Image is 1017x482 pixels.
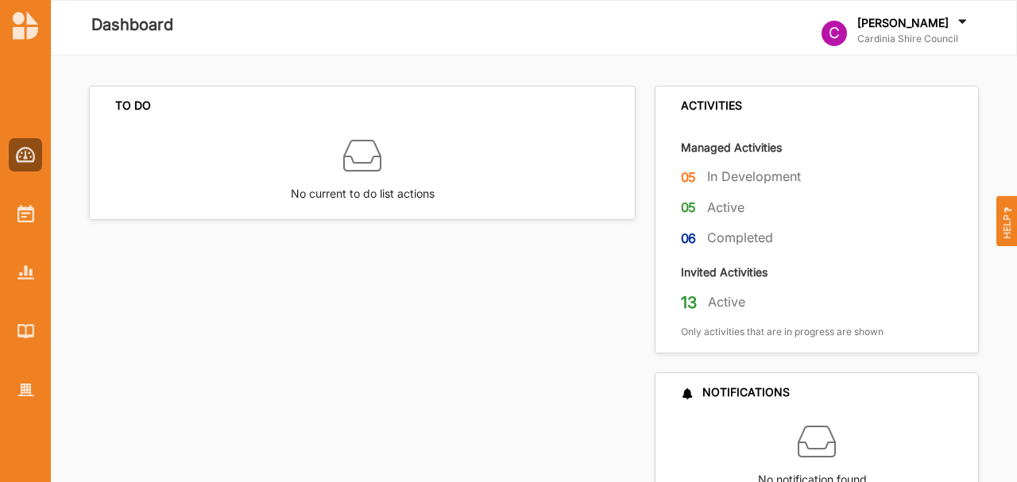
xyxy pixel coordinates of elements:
img: Dashboard [16,147,36,163]
label: Managed Activities [681,140,782,155]
div: C [822,21,847,46]
label: Dashboard [91,12,173,38]
a: Reports [9,256,42,289]
label: No current to do list actions [291,175,435,202]
img: box [798,422,836,461]
label: Active [708,294,745,310]
div: TO DO [115,98,151,113]
a: Organisation [9,373,42,407]
a: Library [9,314,42,348]
img: Activities [17,205,34,222]
label: 13 [681,292,697,313]
img: Reports [17,265,34,279]
label: 06 [681,229,697,249]
label: Only activities that are in progress are shown [681,326,884,338]
label: Cardinia Shire Council [857,33,970,45]
label: [PERSON_NAME] [857,16,949,30]
img: logo [13,11,38,40]
div: NOTIFICATIONS [681,385,790,399]
a: Activities [9,197,42,230]
img: box [343,137,381,175]
img: Organisation [17,384,34,397]
a: Dashboard [9,138,42,172]
img: Library [17,324,34,337]
label: Completed [707,229,773,246]
label: In Development [707,168,801,185]
label: 05 [681,168,697,187]
label: Invited Activities [681,264,768,280]
label: 05 [681,198,697,218]
div: ACTIVITIES [681,98,742,113]
label: Active [707,199,744,216]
